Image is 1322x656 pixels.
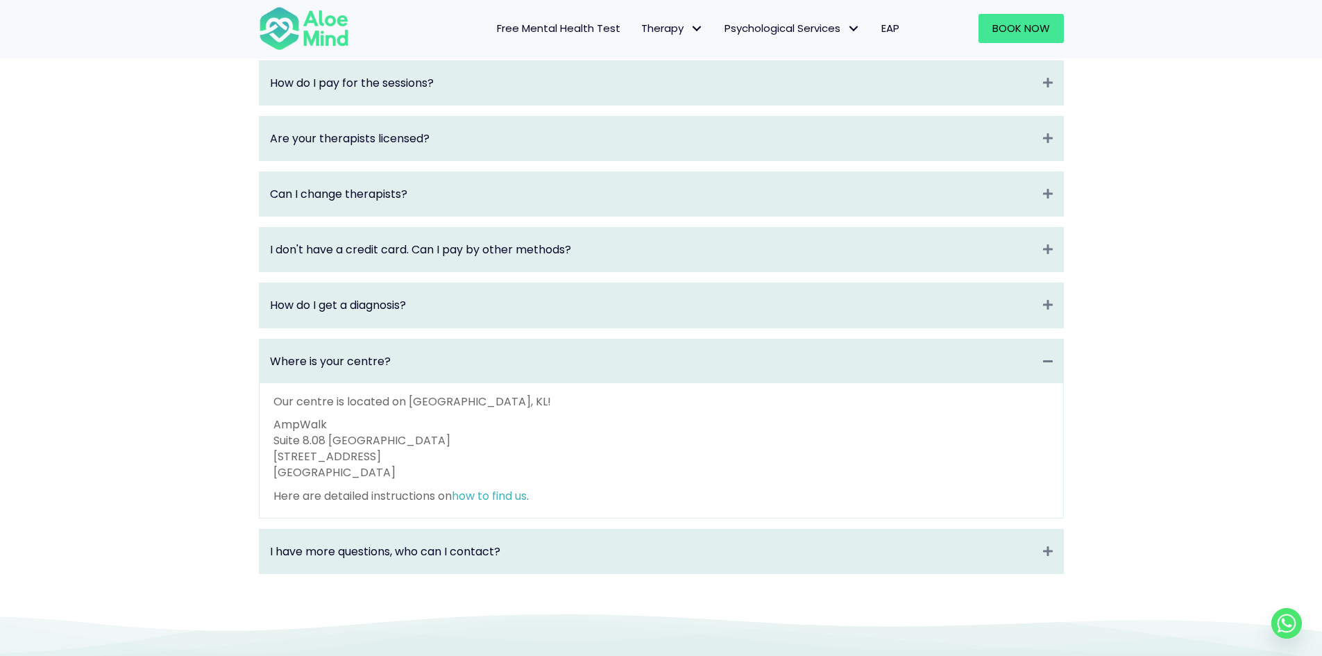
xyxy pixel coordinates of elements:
span: Book Now [992,21,1050,35]
a: How do I pay for the sessions? [270,75,1036,91]
a: Free Mental Health Test [486,14,631,43]
p: Our centre is located on [GEOGRAPHIC_DATA], KL! [273,394,1049,410]
img: Aloe mind Logo [259,6,349,51]
i: Collapse [1043,353,1053,369]
a: Whatsapp [1271,608,1302,639]
a: how to find us [452,488,527,504]
a: I have more questions, who can I contact? [270,544,1036,560]
a: I don't have a credit card. Can I pay by other methods? [270,242,1036,258]
span: Therapy [641,21,704,35]
span: Psychological Services [724,21,861,35]
p: AmpWalk Suite 8.08 [GEOGRAPHIC_DATA] [STREET_ADDRESS] [GEOGRAPHIC_DATA] [273,417,1049,481]
span: EAP [881,21,899,35]
p: Here are detailed instructions on . [273,488,1049,504]
i: Expand [1043,186,1053,202]
a: Where is your centre? [270,353,1036,369]
a: Psychological ServicesPsychological Services: submenu [714,14,871,43]
i: Expand [1043,131,1053,146]
nav: Menu [367,14,910,43]
i: Expand [1043,242,1053,258]
a: How do I get a diagnosis? [270,297,1036,313]
i: Expand [1043,544,1053,560]
i: Expand [1043,297,1053,313]
span: Therapy: submenu [687,19,707,39]
a: Can I change therapists? [270,186,1036,202]
span: Psychological Services: submenu [844,19,864,39]
a: Are your therapists licensed? [270,131,1036,146]
a: EAP [871,14,910,43]
a: Book Now [978,14,1064,43]
i: Expand [1043,75,1053,91]
a: TherapyTherapy: submenu [631,14,714,43]
span: Free Mental Health Test [497,21,620,35]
